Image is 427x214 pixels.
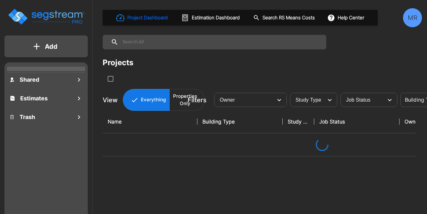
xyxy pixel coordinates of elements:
p: View [103,95,118,105]
h1: Shared [20,75,39,84]
div: Select [342,91,383,109]
th: Building Type [197,110,283,133]
h1: Estimates [20,94,48,103]
button: Help Center [326,12,367,24]
span: Study Type [296,97,321,103]
h1: Search RS Means Costs [262,14,315,22]
img: Logo [7,8,85,26]
th: Study Type [283,110,314,133]
h1: Estimation Dashboard [192,14,240,22]
p: Everything [141,96,166,104]
div: MR [403,8,422,27]
th: Job Status [314,110,400,133]
button: SelectAll [104,72,117,85]
button: Add [4,37,88,56]
p: Properties Only [173,93,197,107]
button: Project Dashboard [114,11,171,25]
p: Add [45,42,57,51]
th: Name [103,110,197,133]
button: Properties Only [169,89,205,111]
div: Platform [123,89,205,111]
button: Search RS Means Costs [251,12,318,24]
button: Everything [123,89,170,111]
input: Search All [118,35,323,49]
span: Job Status [346,97,370,103]
div: Select [215,91,273,109]
div: Select [291,91,323,109]
button: Estimation Dashboard [179,11,243,24]
div: Projects [103,57,133,68]
h1: Trash [20,113,35,121]
span: Owner [220,97,235,103]
h1: Project Dashboard [127,14,168,22]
